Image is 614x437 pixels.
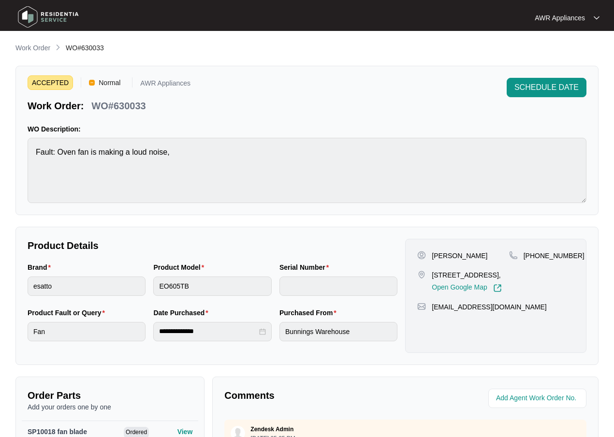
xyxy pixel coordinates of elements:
img: Vercel Logo [89,80,95,86]
label: Brand [28,262,55,272]
input: Product Model [153,277,271,296]
img: map-pin [417,302,426,311]
input: Serial Number [279,277,397,296]
label: Product Fault or Query [28,308,109,318]
img: user-pin [417,251,426,260]
label: Date Purchased [153,308,212,318]
img: residentia service logo [15,2,82,31]
span: Normal [95,75,124,90]
p: WO#630033 [91,99,146,113]
p: Product Details [28,239,397,252]
label: Purchased From [279,308,340,318]
p: [PERSON_NAME] [432,251,487,261]
p: AWR Appliances [140,80,190,90]
p: [PHONE_NUMBER] [524,251,585,261]
img: chevron-right [54,44,62,51]
input: Add Agent Work Order No. [496,393,581,404]
p: [EMAIL_ADDRESS][DOMAIN_NAME] [432,302,546,312]
button: SCHEDULE DATE [507,78,586,97]
span: SP10018 fan blade [28,428,87,436]
img: map-pin [509,251,518,260]
textarea: Fault: Oven fan is making a loud noise, [28,138,586,203]
input: Brand [28,277,146,296]
p: Add your orders one by one [28,402,192,412]
p: [STREET_ADDRESS], [432,270,501,280]
img: map-pin [417,270,426,279]
p: Order Parts [28,389,192,402]
img: dropdown arrow [594,15,599,20]
p: View [177,427,193,437]
img: Link-External [493,284,502,292]
p: WO Description: [28,124,586,134]
input: Date Purchased [159,326,257,336]
p: Work Order [15,43,50,53]
span: WO#630033 [66,44,104,52]
input: Product Fault or Query [28,322,146,341]
span: ACCEPTED [28,75,73,90]
p: Zendesk Admin [250,425,293,433]
a: Work Order [14,43,52,54]
a: Open Google Map [432,284,501,292]
p: AWR Appliances [535,13,585,23]
p: Comments [224,389,398,402]
label: Serial Number [279,262,333,272]
label: Product Model [153,262,208,272]
span: SCHEDULE DATE [514,82,579,93]
p: Work Order: [28,99,84,113]
input: Purchased From [279,322,397,341]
